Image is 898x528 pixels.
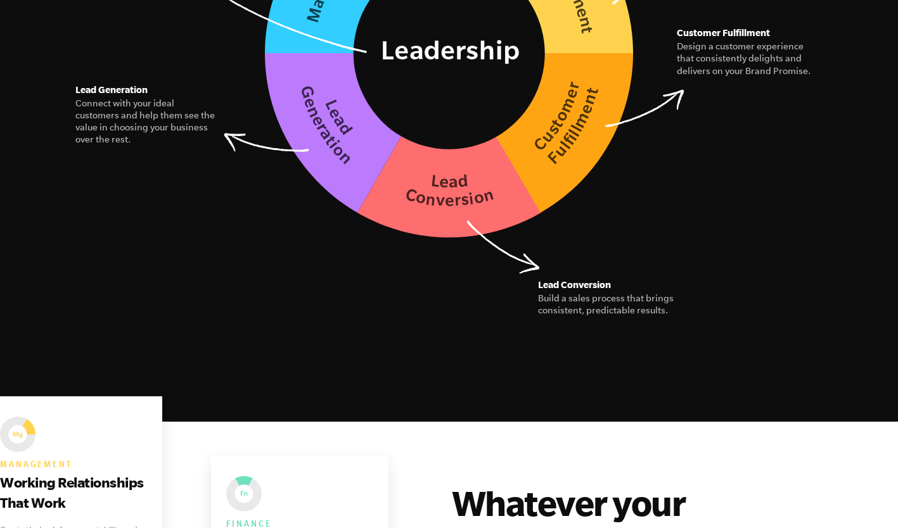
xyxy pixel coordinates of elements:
h5: Lead Generation [75,82,217,97]
iframe: Chat Widget [835,467,898,528]
figcaption: Design a customer experience that consistently delights and delivers on your Brand Promise. [677,41,819,77]
figcaption: Connect with your ideal customers and help them see the value in choosing your business over the ... [75,97,217,146]
figcaption: Build a sales process that brings consistent, predictable results. [538,292,680,317]
img: EMyth The Seven Essential Systems: Finance [226,476,262,512]
h5: Lead Conversion [538,277,680,292]
h5: Customer Fulfillment [677,25,819,41]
